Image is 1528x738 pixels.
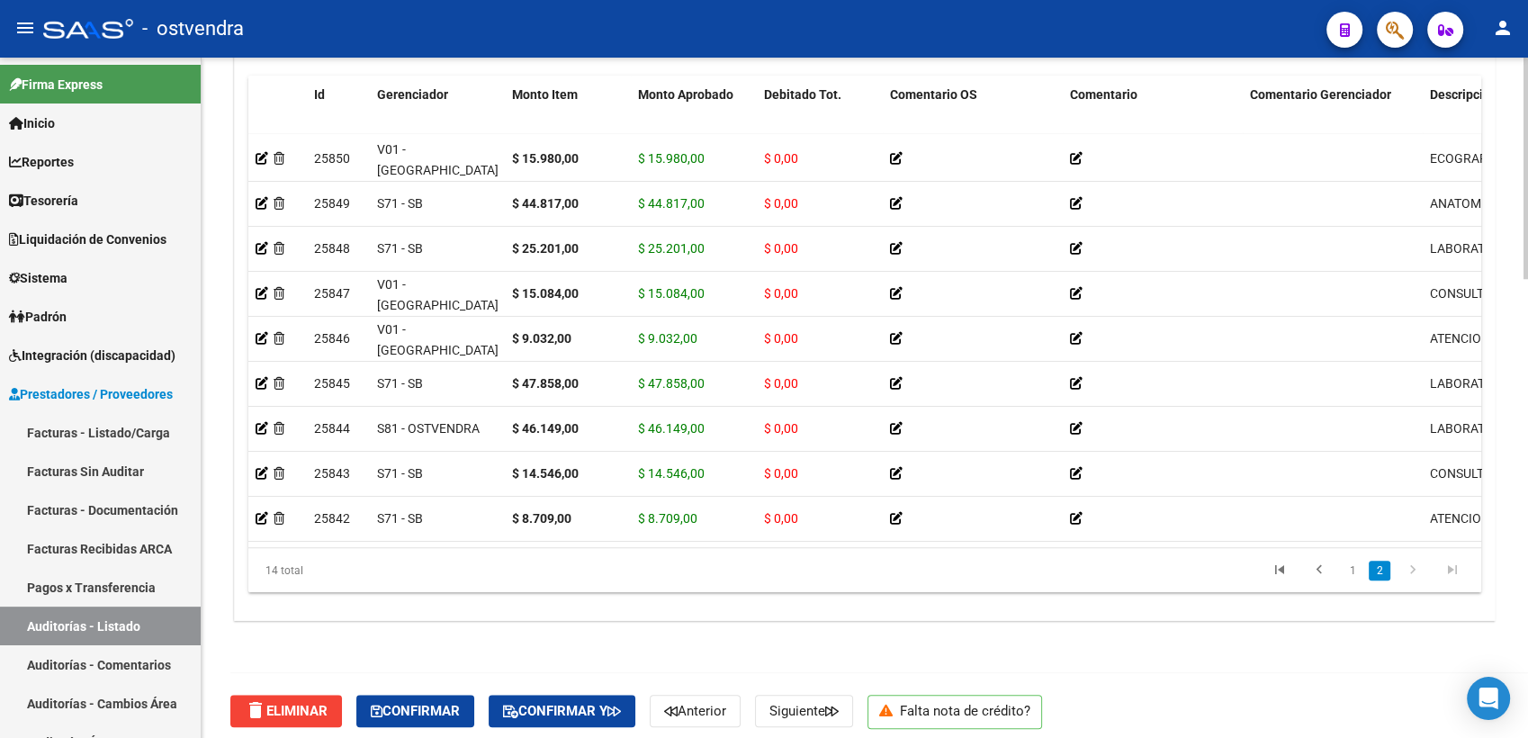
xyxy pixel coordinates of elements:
[638,241,705,256] span: $ 25.201,00
[489,695,635,727] button: Confirmar y
[245,703,328,719] span: Eliminar
[512,376,579,391] strong: $ 47.858,00
[512,151,579,166] strong: $ 15.980,00
[142,9,244,49] span: - ostvendra
[1396,561,1430,580] a: go to next page
[14,17,36,39] mat-icon: menu
[764,241,798,256] span: $ 0,00
[1369,561,1390,580] a: 2
[377,421,480,436] span: S81 - OSTVENDRA
[314,151,350,166] span: 25850
[356,695,474,727] button: Confirmar
[314,286,350,301] span: 25847
[230,695,342,727] button: Eliminar
[314,466,350,481] span: 25843
[248,548,491,593] div: 14 total
[9,75,103,94] span: Firma Express
[650,695,741,727] button: Anterior
[1070,87,1137,102] span: Comentario
[1339,555,1366,586] li: page 1
[377,196,423,211] span: S71 - SB
[1430,421,1515,436] span: LABORATORIO
[245,699,266,721] mat-icon: delete
[371,703,460,719] span: Confirmar
[9,384,173,404] span: Prestadores / Proveedores
[890,87,977,102] span: Comentario OS
[638,331,697,346] span: $ 9.032,00
[1366,555,1393,586] li: page 2
[377,376,423,391] span: S71 - SB
[377,277,499,312] span: V01 - [GEOGRAPHIC_DATA]
[1430,151,1498,166] span: ECOGRAFIA
[638,466,705,481] span: $ 14.546,00
[512,286,579,301] strong: $ 15.084,00
[1243,76,1423,155] datatable-header-cell: Comentario Gerenciador
[1492,17,1514,39] mat-icon: person
[512,331,571,346] strong: $ 9.032,00
[1430,376,1515,391] span: LABORATORIO
[638,421,705,436] span: $ 46.149,00
[764,421,798,436] span: $ 0,00
[314,196,350,211] span: 25849
[757,76,883,155] datatable-header-cell: Debitado Tot.
[377,466,423,481] span: S71 - SB
[638,87,733,102] span: Monto Aprobado
[883,76,1063,155] datatable-header-cell: Comentario OS
[764,196,798,211] span: $ 0,00
[1430,466,1491,481] span: CONSULTA
[512,511,571,526] strong: $ 8.709,00
[9,113,55,133] span: Inicio
[764,151,798,166] span: $ 0,00
[377,322,499,357] span: V01 - [GEOGRAPHIC_DATA]
[314,331,350,346] span: 25846
[377,142,499,177] span: V01 - [GEOGRAPHIC_DATA]
[9,191,78,211] span: Tesorería
[505,76,631,155] datatable-header-cell: Monto Item
[9,346,175,365] span: Integración (discapacidad)
[638,376,705,391] span: $ 47.858,00
[307,76,370,155] datatable-header-cell: Id
[370,76,505,155] datatable-header-cell: Gerenciador
[867,695,1042,729] p: Falta nota de crédito?
[314,421,350,436] span: 25844
[764,511,798,526] span: $ 0,00
[1342,561,1363,580] a: 1
[1430,286,1491,301] span: CONSULTA
[9,229,166,249] span: Liquidación de Convenios
[314,241,350,256] span: 25848
[314,87,325,102] span: Id
[377,511,423,526] span: S71 - SB
[631,76,757,155] datatable-header-cell: Monto Aprobado
[9,152,74,172] span: Reportes
[1250,87,1391,102] span: Comentario Gerenciador
[755,695,853,727] button: Siguiente
[512,421,579,436] strong: $ 46.149,00
[503,703,621,719] span: Confirmar y
[377,241,423,256] span: S71 - SB
[1263,561,1297,580] a: go to first page
[512,196,579,211] strong: $ 44.817,00
[764,466,798,481] span: $ 0,00
[764,376,798,391] span: $ 0,00
[638,151,705,166] span: $ 15.980,00
[9,307,67,327] span: Padrón
[664,703,726,719] span: Anterior
[1430,241,1515,256] span: LABORATORIO
[764,331,798,346] span: $ 0,00
[1063,76,1243,155] datatable-header-cell: Comentario
[764,286,798,301] span: $ 0,00
[512,87,578,102] span: Monto Item
[512,466,579,481] strong: $ 14.546,00
[377,87,448,102] span: Gerenciador
[769,703,839,719] span: Siguiente
[1430,87,1497,102] span: Descripción
[764,87,841,102] span: Debitado Tot.
[314,376,350,391] span: 25845
[9,268,67,288] span: Sistema
[314,511,350,526] span: 25842
[638,511,697,526] span: $ 8.709,00
[638,286,705,301] span: $ 15.084,00
[1302,561,1336,580] a: go to previous page
[1435,561,1470,580] a: go to last page
[1467,677,1510,720] div: Open Intercom Messenger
